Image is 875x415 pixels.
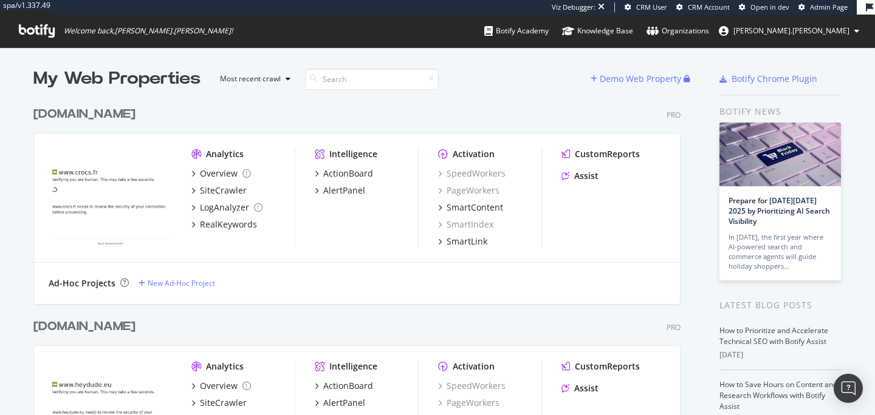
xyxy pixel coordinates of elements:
div: Analytics [206,360,244,373]
img: Prepare for Black Friday 2025 by Prioritizing AI Search Visibility [719,123,841,186]
div: [DOMAIN_NAME] [33,106,136,123]
a: SmartLink [438,235,487,248]
a: Knowledge Base [562,15,633,47]
a: Open in dev [739,2,789,12]
span: joe.mcdonald [733,25,849,36]
div: Intelligence [329,360,377,373]
a: Prepare for [DATE][DATE] 2025 by Prioritizing AI Search Visibility [729,195,830,226]
a: PageWorkers [438,184,499,197]
div: Organizations [647,25,709,37]
div: Ad-Hoc Projects [49,277,115,289]
div: [DATE] [719,349,842,360]
a: SpeedWorkers [438,380,506,392]
div: Overview [200,380,238,392]
div: ActionBoard [323,380,373,392]
div: SiteCrawler [200,397,247,409]
a: Botify Academy [484,15,549,47]
div: Viz Debugger: [552,2,595,12]
div: AlertPanel [323,397,365,409]
div: Knowledge Base [562,25,633,37]
div: Botify Academy [484,25,549,37]
a: SiteCrawler [191,184,247,197]
div: Assist [574,170,599,182]
div: Pro [667,322,681,332]
a: [DOMAIN_NAME] [33,318,140,336]
div: CustomReports [575,148,640,160]
div: Botify Chrome Plugin [732,73,817,85]
a: How to Prioritize and Accelerate Technical SEO with Botify Assist [719,325,828,346]
span: Welcome back, [PERSON_NAME].[PERSON_NAME] ! [64,26,233,36]
div: SmartContent [447,201,503,214]
div: SmartLink [447,235,487,248]
div: New Ad-Hoc Project [148,278,215,288]
a: AlertPanel [315,397,365,409]
div: My Web Properties [33,67,201,91]
a: PageWorkers [438,397,499,409]
a: New Ad-Hoc Project [139,278,215,288]
span: Open in dev [750,2,789,12]
div: Most recent crawl [220,75,281,83]
a: [DOMAIN_NAME] [33,106,140,123]
button: Most recent crawl [210,69,295,89]
a: Organizations [647,15,709,47]
div: Overview [200,167,238,180]
div: Latest Blog Posts [719,299,842,312]
div: In [DATE], the first year where AI-powered search and commerce agents will guide holiday shoppers… [729,232,832,271]
div: Activation [453,148,495,160]
a: Botify Chrome Plugin [719,73,817,85]
div: [DOMAIN_NAME] [33,318,136,336]
a: Assist [561,382,599,394]
a: Demo Web Property [591,73,684,84]
a: SpeedWorkers [438,167,506,180]
div: Pro [667,110,681,120]
a: Overview [191,167,251,180]
div: CustomReports [575,360,640,373]
div: RealKeywords [200,218,257,231]
img: crocs.fr [49,148,172,246]
div: Open Intercom Messenger [834,374,863,403]
div: Botify news [719,105,842,118]
a: ActionBoard [315,167,373,180]
a: CRM User [625,2,667,12]
a: CustomReports [561,148,640,160]
div: Assist [574,382,599,394]
button: Demo Web Property [591,69,684,89]
div: AlertPanel [323,184,365,197]
a: Assist [561,170,599,182]
div: SiteCrawler [200,184,247,197]
a: SmartIndex [438,218,493,231]
div: Demo Web Property [600,73,681,85]
a: Overview [191,380,251,392]
a: SiteCrawler [191,397,247,409]
div: Analytics [206,148,244,160]
span: CRM Account [688,2,730,12]
a: How to Save Hours on Content and Research Workflows with Botify Assist [719,379,837,411]
a: ActionBoard [315,380,373,392]
div: LogAnalyzer [200,201,249,214]
button: [PERSON_NAME].[PERSON_NAME] [709,21,869,41]
div: Activation [453,360,495,373]
a: LogAnalyzer [191,201,262,214]
a: CustomReports [561,360,640,373]
div: Intelligence [329,148,377,160]
a: AlertPanel [315,184,365,197]
div: ActionBoard [323,167,373,180]
a: RealKeywords [191,218,257,231]
a: Admin Page [798,2,848,12]
input: Search [305,69,439,90]
a: CRM Account [676,2,730,12]
span: Admin Page [810,2,848,12]
a: SmartContent [438,201,503,214]
span: CRM User [636,2,667,12]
